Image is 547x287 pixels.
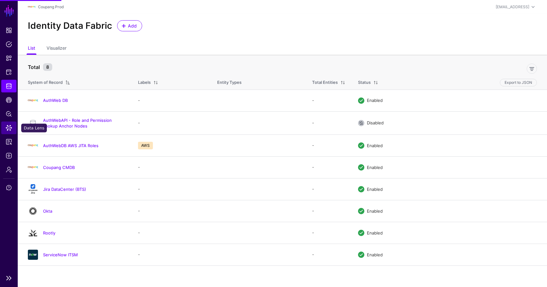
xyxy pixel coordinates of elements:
[1,149,16,162] a: Logs
[117,20,142,31] a: Add
[47,43,66,55] a: Visualizer
[6,184,12,191] span: Support
[1,163,16,176] a: Admin
[43,63,52,71] small: 8
[367,98,383,103] span: Enabled
[306,156,352,178] td: -
[138,79,151,86] div: Labels
[132,244,211,265] td: -
[367,120,384,125] span: Disabled
[306,90,352,111] td: -
[43,143,98,148] a: AuthWebDB AWS JITA Roles
[367,252,383,257] span: Enabled
[4,4,15,18] a: SGNL
[306,134,352,156] td: -
[217,80,242,85] span: Entity Types
[1,80,16,92] a: Identity Data Fabric
[1,135,16,148] a: Reports
[306,200,352,222] td: -
[132,200,211,222] td: -
[28,140,38,151] img: svg+xml;base64,PHN2ZyBpZD0iTG9nbyIgeG1sbnM9Imh0dHA6Ly93d3cudzMub3JnLzIwMDAvc3ZnIiB3aWR0aD0iMTIxLj...
[367,208,383,213] span: Enabled
[306,222,352,244] td: -
[367,230,383,235] span: Enabled
[132,222,211,244] td: -
[132,111,211,134] td: -
[28,21,112,31] h2: Identity Data Fabric
[1,38,16,51] a: Policies
[6,69,12,75] span: Protected Systems
[28,162,38,172] img: svg+xml;base64,PHN2ZyBpZD0iTG9nbyIgeG1sbnM9Imh0dHA6Ly93d3cudzMub3JnLzIwMDAvc3ZnIiB3aWR0aD0iMTIxLj...
[138,142,153,149] span: AWS
[6,83,12,89] span: Identity Data Fabric
[43,187,86,192] a: Jira DataCenter (BTS)
[127,22,138,29] span: Add
[6,153,12,159] span: Logs
[306,111,352,134] td: -
[1,24,16,37] a: Dashboard
[1,122,16,134] a: Data Lens
[6,55,12,61] span: Snippets
[43,252,78,257] a: ServiceNow ITSM
[28,184,38,194] img: svg+xml;base64,PHN2ZyB3aWR0aD0iMTQxIiBoZWlnaHQ9IjE2NCIgdmlld0JveD0iMCAwIDE0MSAxNjQiIGZpbGw9Im5vbm...
[1,108,16,120] a: Policy Lens
[306,178,352,200] td: -
[43,98,68,103] a: AuthWeb DB
[367,186,383,191] span: Enabled
[6,125,12,131] span: Data Lens
[28,3,35,11] img: svg+xml;base64,PHN2ZyBpZD0iTG9nbyIgeG1sbnM9Imh0dHA6Ly93d3cudzMub3JnLzIwMDAvc3ZnIiB3aWR0aD0iMTIxLj...
[358,79,371,86] div: Status
[43,165,75,170] a: Coupang CMDB
[21,124,47,133] div: Data Lens
[312,79,338,86] div: Total Entities
[132,90,211,111] td: -
[43,230,55,235] a: Rootly
[367,165,383,170] span: Enabled
[28,228,38,238] img: svg+xml;base64,PHN2ZyB3aWR0aD0iMjQiIGhlaWdodD0iMjQiIHZpZXdCb3g9IjAgMCAyNCAyNCIgZmlsbD0ibm9uZSIgeG...
[306,244,352,265] td: -
[43,209,52,214] a: Okta
[500,79,537,86] button: Export to JSON
[6,27,12,34] span: Dashboard
[1,52,16,65] a: Snippets
[28,43,35,55] a: List
[28,96,38,106] img: svg+xml;base64,PHN2ZyBpZD0iTG9nbyIgeG1sbnM9Imh0dHA6Ly93d3cudzMub3JnLzIwMDAvc3ZnIiB3aWR0aD0iMTIxLj...
[6,111,12,117] span: Policy Lens
[28,206,38,216] img: svg+xml;base64,PHN2ZyB3aWR0aD0iNjQiIGhlaWdodD0iNjQiIHZpZXdCb3g9IjAgMCA2NCA2NCIgZmlsbD0ibm9uZSIgeG...
[38,4,64,9] a: Coupang Prod
[28,79,63,86] div: System of Record
[132,178,211,200] td: -
[1,94,16,106] a: CAEP Hub
[367,143,383,148] span: Enabled
[496,4,529,10] div: [EMAIL_ADDRESS]
[132,156,211,178] td: -
[1,66,16,78] a: Protected Systems
[43,118,112,128] a: AuthWebAPI - Role and Permission Lookup Anchor Nodes
[6,97,12,103] span: CAEP Hub
[6,139,12,145] span: Reports
[28,64,40,70] strong: Total
[28,250,38,260] img: svg+xml;base64,PHN2ZyB3aWR0aD0iNjQiIGhlaWdodD0iNjQiIHZpZXdCb3g9IjAgMCA2NCA2NCIgZmlsbD0ibm9uZSIgeG...
[6,41,12,47] span: Policies
[6,166,12,173] span: Admin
